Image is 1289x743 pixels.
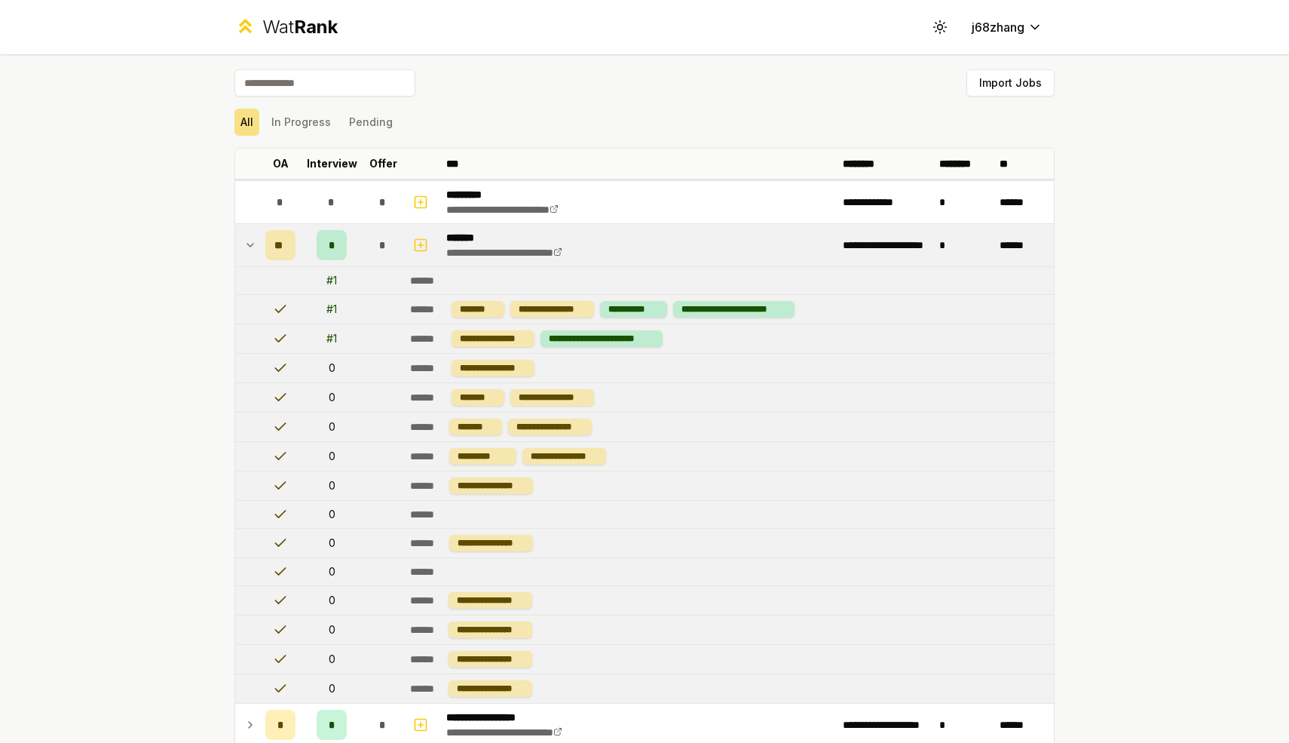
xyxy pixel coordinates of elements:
button: j68zhang [960,14,1055,41]
td: 0 [302,413,362,441]
button: In Progress [265,109,337,136]
td: 0 [302,645,362,674]
div: # 1 [326,302,337,317]
div: # 1 [326,273,337,288]
td: 0 [302,558,362,585]
td: 0 [302,586,362,615]
span: j68zhang [972,18,1024,36]
button: Import Jobs [966,69,1055,97]
span: Rank [294,16,338,38]
td: 0 [302,471,362,500]
div: # 1 [326,331,337,346]
td: 0 [302,442,362,471]
td: 0 [302,354,362,382]
p: Interview [307,156,357,171]
button: Pending [343,109,399,136]
td: 0 [302,383,362,412]
td: 0 [302,616,362,644]
td: 0 [302,674,362,703]
div: Wat [262,15,338,39]
td: 0 [302,529,362,557]
td: 0 [302,501,362,528]
p: OA [273,156,289,171]
button: All [234,109,259,136]
a: WatRank [234,15,338,39]
p: Offer [369,156,397,171]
